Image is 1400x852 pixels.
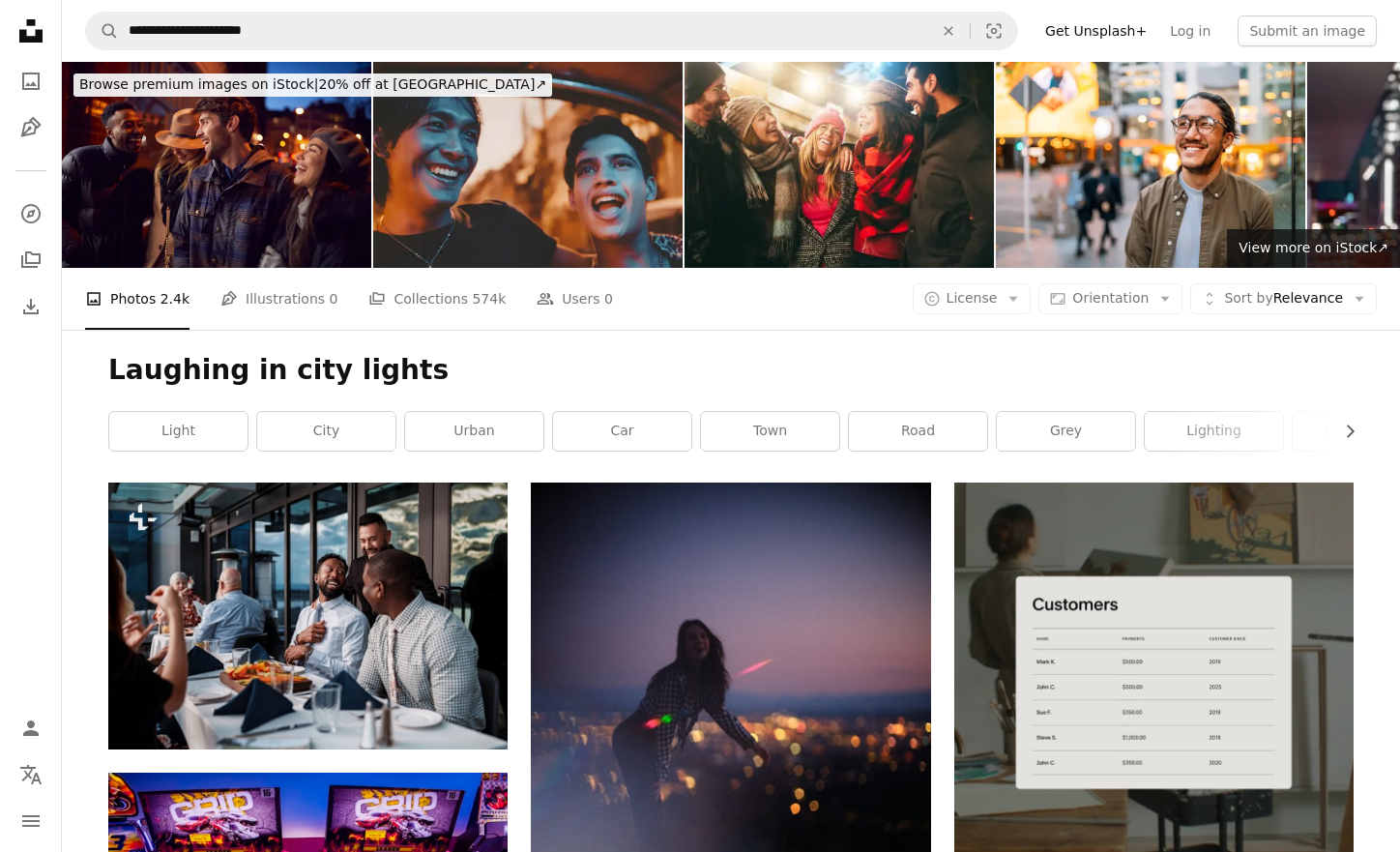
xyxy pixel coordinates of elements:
[12,62,50,101] a: Photos
[1190,283,1377,314] button: Sort byRelevance
[913,283,1032,314] button: License
[1158,15,1222,46] a: Log in
[12,287,50,326] a: Download History
[373,62,683,268] img: A group of LGBTQ friends travel in a tuk-tuk.
[1038,283,1182,314] button: Orientation
[12,709,50,748] a: Log in / Sign up
[405,412,543,451] a: urban
[1224,289,1343,308] span: Relevance
[472,288,506,309] span: 574k
[996,62,1305,268] img: Young man with glasses enjoying city.
[330,288,338,309] span: 0
[531,740,930,757] a: woman in black and white polka dot long sleeve shirt standing on the ground during night
[1034,15,1158,46] a: Get Unsplash+
[86,13,119,49] button: Search Unsplash
[12,802,50,840] button: Menu
[701,412,839,451] a: town
[997,412,1135,451] a: grey
[62,62,371,268] img: Group Of Friends In City Outdoors On Night Out Together
[1332,412,1354,451] button: scroll list to the right
[62,62,564,108] a: Browse premium images on iStock|20% off at [GEOGRAPHIC_DATA]↗
[108,606,508,624] a: Two black men cheerfully talk with their waiter, a man of Hispanic descent, while on a double dat...
[109,412,248,451] a: light
[927,13,970,49] button: Clear
[947,290,998,306] span: License
[79,76,546,92] span: 20% off at [GEOGRAPHIC_DATA] ↗
[85,12,1018,50] form: Find visuals sitewide
[79,76,318,92] span: Browse premium images on iStock |
[1227,229,1400,268] a: View more on iStock↗
[604,288,613,309] span: 0
[12,194,50,233] a: Explore
[1224,290,1272,306] span: Sort by
[12,241,50,279] a: Collections
[257,412,395,451] a: city
[368,268,506,330] a: Collections 574k
[12,108,50,147] a: Illustrations
[553,412,691,451] a: car
[537,268,613,330] a: Users 0
[12,755,50,794] button: Language
[1072,290,1149,306] span: Orientation
[108,483,508,749] img: Two black men cheerfully talk with their waiter, a man of Hispanic descent, while on a double dat...
[220,268,337,330] a: Illustrations 0
[849,412,987,451] a: road
[1238,15,1377,46] button: Submit an image
[1145,412,1283,451] a: lighting
[108,353,1354,388] h1: Laughing in city lights
[685,62,994,268] img: Happy friends having fun during winter season - Young people walking around christmas markets at ...
[1239,240,1388,255] span: View more on iStock ↗
[971,13,1017,49] button: Visual search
